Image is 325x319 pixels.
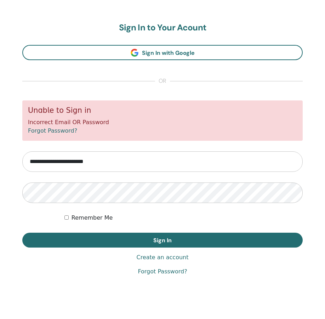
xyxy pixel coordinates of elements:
[28,106,297,115] h5: Unable to Sign in
[22,23,303,33] h2: Sign In to Your Acount
[142,49,195,57] span: Sign In with Google
[28,127,77,134] a: Forgot Password?
[155,77,170,86] span: or
[136,253,188,262] a: Create an account
[64,214,303,222] div: Keep me authenticated indefinitely or until I manually logout
[153,237,172,244] span: Sign In
[72,214,113,222] label: Remember Me
[22,100,303,140] div: Incorrect Email OR Password
[138,267,187,276] a: Forgot Password?
[22,233,303,248] button: Sign In
[22,45,303,60] a: Sign In with Google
